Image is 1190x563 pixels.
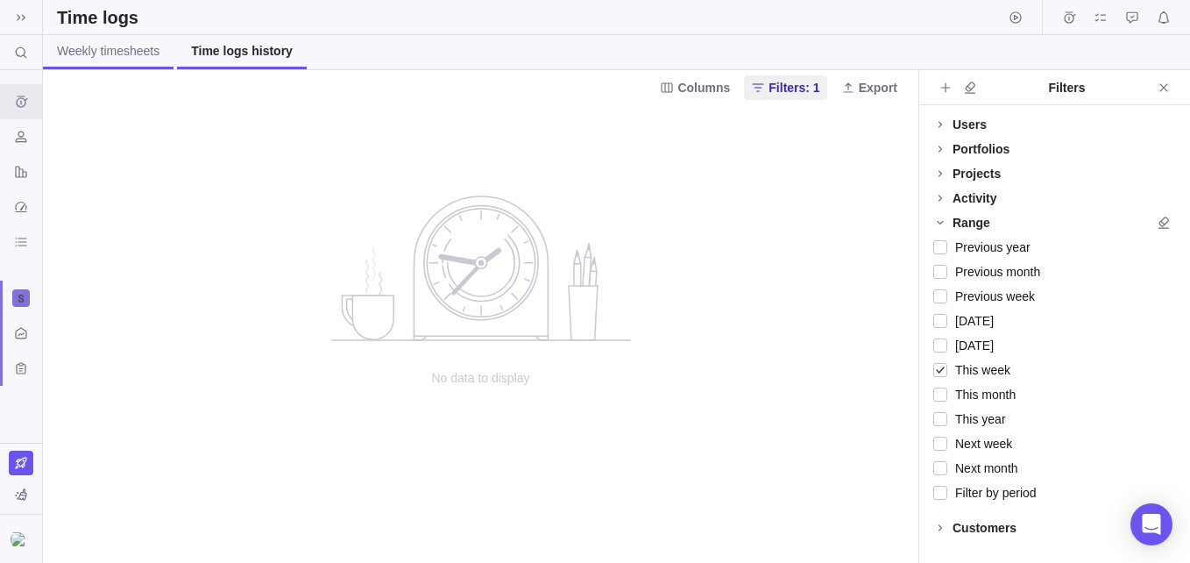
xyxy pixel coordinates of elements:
a: My assignments [1088,13,1113,27]
span: My assignments [1088,5,1113,30]
span: Columns [677,79,730,96]
span: This year [947,407,1006,431]
span: Notifications [1151,5,1176,30]
span: Export [834,75,904,100]
span: Filters: 1 [744,75,826,100]
span: Export [859,79,897,96]
a: Weekly timesheets [43,35,174,69]
a: Time logs [1057,13,1081,27]
img: Show [11,532,32,546]
span: Previous year [947,235,1031,260]
span: Weekly timesheets [57,42,159,60]
div: Projects [953,165,1001,182]
span: Approval requests [1120,5,1144,30]
span: No data to display [306,369,656,387]
div: Users [953,116,987,133]
div: Portfolios [953,140,1009,158]
span: Time logs [1057,5,1081,30]
span: Time logs history [191,42,293,60]
div: Filters [982,79,1151,96]
span: This month [947,382,1016,407]
a: Notifications [1151,13,1176,27]
a: Approval requests [1120,13,1144,27]
span: Filters: 1 [769,79,819,96]
span: This week [947,358,1010,382]
span: Filter by period [947,481,1037,505]
span: Clear all filters [958,75,982,100]
span: [DATE] [947,309,994,333]
span: Columns [653,75,737,100]
span: Previous week [947,284,1035,309]
div: Open Intercom Messenger [1130,503,1172,545]
a: Time logs history [177,35,307,69]
span: Start timer [1003,5,1028,30]
div: Taylor Quayle [11,529,32,550]
a: Upgrade now (Trial ends in 5 days) [9,451,33,475]
span: [DATE] [947,333,994,358]
div: Activity [953,189,997,207]
span: You are currently using sample data to explore and understand Birdview better. [7,482,35,507]
div: no data to show [306,104,656,563]
h2: Time logs [57,5,138,30]
div: Customers [953,519,1016,537]
span: Close [1151,75,1176,100]
span: Add filters [933,75,958,100]
span: Next week [947,431,1012,456]
span: Next month [947,456,1018,481]
span: Previous month [947,260,1040,284]
span: Clear all filters [1151,210,1176,235]
div: Range [953,214,990,232]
